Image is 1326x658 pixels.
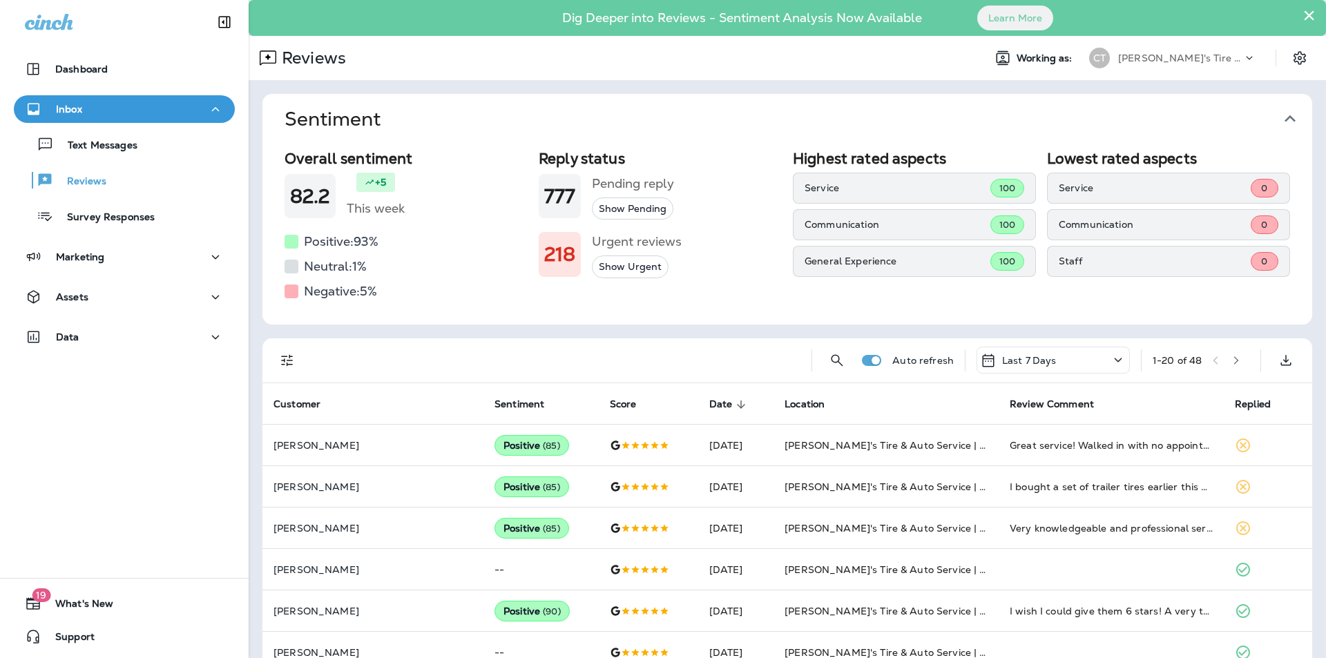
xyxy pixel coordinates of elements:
h2: Reply status [539,150,782,167]
p: [PERSON_NAME] [273,606,472,617]
span: Working as: [1017,52,1075,64]
h5: Pending reply [592,173,674,195]
p: Text Messages [54,139,137,153]
h1: Sentiment [285,108,381,130]
h2: Highest rated aspects [793,150,1036,167]
p: Inbox [56,104,82,115]
span: Date [709,398,751,411]
h5: Positive: 93 % [304,231,378,253]
p: [PERSON_NAME] [273,647,472,658]
div: CT [1089,48,1110,68]
span: Review Comment [1010,398,1094,410]
p: [PERSON_NAME] [273,564,472,575]
button: Learn More [977,6,1053,30]
h2: Overall sentiment [285,150,528,167]
button: Marketing [14,243,235,271]
span: Location [785,398,843,411]
span: ( 85 ) [543,481,560,493]
h5: Urgent reviews [592,231,682,253]
button: Settings [1287,46,1312,70]
p: General Experience [805,255,990,267]
p: Reviews [53,175,106,188]
p: Survey Responses [53,211,155,224]
div: Positive [494,518,569,539]
td: [DATE] [698,590,774,632]
p: Communication [1059,219,1251,230]
td: [DATE] [698,549,774,590]
span: Customer [273,398,338,411]
span: [PERSON_NAME]'s Tire & Auto Service | [GEOGRAPHIC_DATA] [785,481,1087,493]
span: [PERSON_NAME]'s Tire & Auto Service | [PERSON_NAME] [785,563,1065,576]
span: 0 [1261,255,1267,267]
div: Very knowledgeable and professional service [1010,521,1213,535]
span: 19 [32,588,50,602]
span: Score [610,398,637,410]
span: Location [785,398,825,410]
td: -- [483,549,599,590]
button: Show Pending [592,197,673,220]
h1: 218 [544,243,575,266]
h5: Neutral: 1 % [304,255,367,278]
div: Positive [494,435,569,456]
span: 0 [1261,182,1267,194]
button: Inbox [14,95,235,123]
span: Replied [1235,398,1271,410]
h2: Lowest rated aspects [1047,150,1290,167]
span: Sentiment [494,398,562,411]
p: Last 7 Days [1002,355,1057,366]
p: Auto refresh [892,355,954,366]
span: What's New [41,598,113,615]
button: Assets [14,283,235,311]
p: Reviews [276,48,346,68]
button: Search Reviews [823,347,851,374]
button: Dashboard [14,55,235,83]
button: 19What's New [14,590,235,617]
p: Staff [1059,255,1251,267]
span: [PERSON_NAME]'s Tire & Auto Service | [GEOGRAPHIC_DATA] [785,522,1087,534]
p: Service [805,182,990,193]
p: [PERSON_NAME] [273,481,472,492]
p: [PERSON_NAME] [273,523,472,534]
button: Close [1303,4,1316,26]
button: Text Messages [14,130,235,159]
p: Dashboard [55,64,108,75]
p: Dig Deeper into Reviews - Sentiment Analysis Now Available [522,16,962,20]
span: Replied [1235,398,1289,411]
div: Sentiment [262,144,1312,325]
p: Communication [805,219,990,230]
h5: Negative: 5 % [304,280,377,302]
h5: This week [347,197,405,220]
td: [DATE] [698,425,774,466]
button: Collapse Sidebar [205,8,244,36]
td: [DATE] [698,507,774,549]
p: [PERSON_NAME]'s Tire & Auto [1118,52,1242,64]
span: 100 [999,182,1015,194]
button: Reviews [14,166,235,195]
span: Date [709,398,733,410]
div: I wish I could give them 6 stars! A very trying day with flats on our camper coming back from Gra... [1010,604,1213,618]
span: Support [41,631,95,648]
button: Sentiment [273,94,1323,144]
span: Review Comment [1010,398,1112,411]
p: Service [1059,182,1251,193]
span: ( 85 ) [543,440,560,452]
span: ( 85 ) [543,523,560,534]
span: Customer [273,398,320,410]
span: Score [610,398,655,411]
span: ( 90 ) [543,606,561,617]
div: Great service! Walked in with no appointment on a Friday afternoon. Had a hole in my tire and the... [1010,438,1213,452]
div: 1 - 20 of 48 [1153,355,1202,366]
div: I bought a set of trailer tires earlier this years and yesterday I had to bring one of those tire... [1010,480,1213,494]
button: Export as CSV [1272,347,1300,374]
span: 0 [1261,219,1267,231]
td: [DATE] [698,466,774,507]
button: Survey Responses [14,202,235,231]
span: Sentiment [494,398,544,410]
p: Marketing [56,251,104,262]
div: Positive [494,476,569,497]
button: Support [14,623,235,650]
div: Positive [494,601,570,621]
p: +5 [375,175,386,189]
span: [PERSON_NAME]'s Tire & Auto Service | [GEOGRAPHIC_DATA] [785,439,1087,452]
h1: 777 [544,185,575,208]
